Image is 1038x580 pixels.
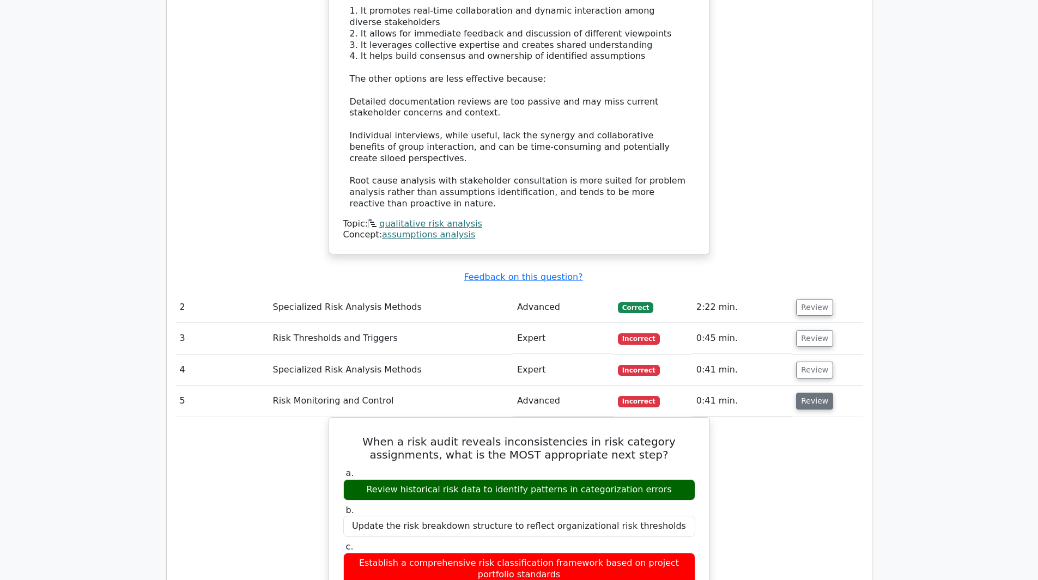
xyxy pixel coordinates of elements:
span: Correct [618,302,653,313]
td: Advanced [513,292,614,323]
td: 3 [175,323,269,354]
td: 2 [175,292,269,323]
td: Expert [513,355,614,386]
span: Incorrect [618,333,660,344]
td: Risk Monitoring and Control [269,386,513,417]
div: Concept: [343,229,695,241]
td: 4 [175,355,269,386]
td: Advanced [513,386,614,417]
span: a. [346,468,354,478]
span: Incorrect [618,365,660,376]
h5: When a risk audit reveals inconsistencies in risk category assignments, what is the MOST appropri... [342,435,696,461]
a: Feedback on this question? [464,272,582,282]
td: 0:45 min. [692,323,792,354]
td: Risk Thresholds and Triggers [269,323,513,354]
td: 5 [175,386,269,417]
button: Review [796,330,833,347]
div: Review historical risk data to identify patterns in categorization errors [343,479,695,500]
a: qualitative risk analysis [379,218,482,229]
td: 2:22 min. [692,292,792,323]
td: Specialized Risk Analysis Methods [269,292,513,323]
td: 0:41 min. [692,355,792,386]
span: Incorrect [618,396,660,407]
span: b. [346,505,354,515]
td: Specialized Risk Analysis Methods [269,355,513,386]
a: assumptions analysis [382,229,475,240]
button: Review [796,393,833,410]
span: c. [346,541,354,552]
button: Review [796,299,833,316]
button: Review [796,362,833,378]
td: Expert [513,323,614,354]
td: 0:41 min. [692,386,792,417]
div: Update the risk breakdown structure to reflect organizational risk thresholds [343,516,695,537]
div: Topic: [343,218,695,230]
